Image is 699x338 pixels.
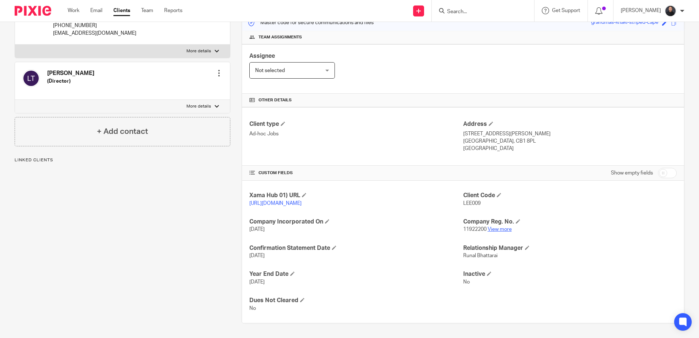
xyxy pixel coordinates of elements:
[249,253,265,258] span: [DATE]
[249,297,463,304] h4: Dues Not Cleared
[463,244,677,252] h4: Relationship Manager
[463,227,487,232] span: 11922200
[249,270,463,278] h4: Year End Date
[463,145,677,152] p: [GEOGRAPHIC_DATA]
[249,218,463,226] h4: Company Incorporated On
[90,7,102,14] a: Email
[53,30,136,37] p: [EMAIL_ADDRESS][DOMAIN_NAME]
[249,192,463,199] h4: Xama Hub 01) URL
[249,120,463,128] h4: Client type
[249,130,463,138] p: Ad-hoc Jobs
[186,104,211,109] p: More details
[463,120,677,128] h4: Address
[463,138,677,145] p: [GEOGRAPHIC_DATA], CB1 8PL
[255,68,285,73] span: Not selected
[47,78,94,85] h5: (Director)
[488,227,512,232] a: View more
[591,19,658,27] div: grandmas-khaki-striped-cape
[249,170,463,176] h4: CUSTOM FIELDS
[113,7,130,14] a: Clients
[463,201,481,206] span: LEE009
[463,253,498,258] span: Runal Bhattarai
[463,218,677,226] h4: Company Reg. No.
[463,279,470,285] span: No
[47,70,94,77] h4: [PERSON_NAME]
[463,192,677,199] h4: Client Code
[22,70,40,87] img: svg%3E
[446,9,512,15] input: Search
[249,279,265,285] span: [DATE]
[249,201,302,206] a: [URL][DOMAIN_NAME]
[249,227,265,232] span: [DATE]
[258,34,302,40] span: Team assignments
[68,7,79,14] a: Work
[249,306,256,311] span: No
[611,169,653,177] label: Show empty fields
[463,270,677,278] h4: Inactive
[248,19,374,26] p: Master code for secure communications and files
[249,244,463,252] h4: Confirmation Statement Date
[249,53,275,59] span: Assignee
[621,7,661,14] p: [PERSON_NAME]
[665,5,676,17] img: My%20Photo.jpg
[258,97,292,103] span: Other details
[15,157,230,163] p: Linked clients
[164,7,182,14] a: Reports
[552,8,580,13] span: Get Support
[97,126,148,137] h4: + Add contact
[15,6,51,16] img: Pixie
[463,130,677,138] p: [STREET_ADDRESS][PERSON_NAME]
[186,48,211,54] p: More details
[141,7,153,14] a: Team
[53,22,136,29] p: [PHONE_NUMBER]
